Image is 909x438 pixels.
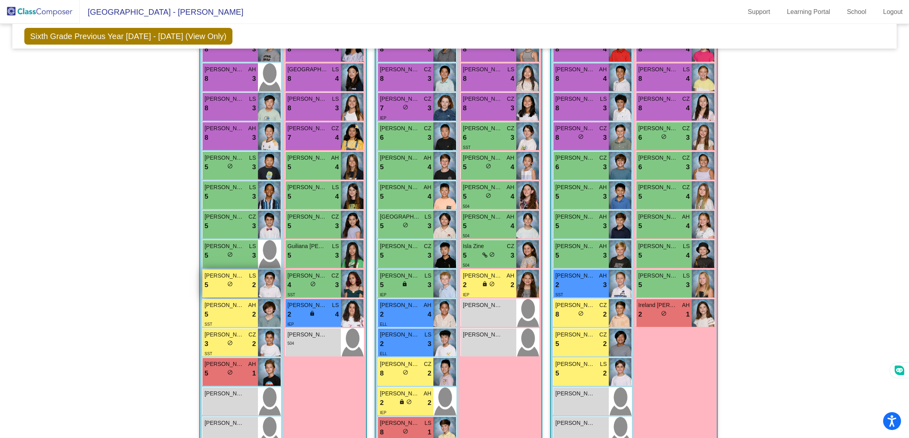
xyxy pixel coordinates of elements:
span: do_not_disturb_alt [661,134,667,139]
span: 8 [555,103,559,113]
span: do_not_disturb_alt [489,281,495,287]
span: 5 [463,250,466,261]
span: [PERSON_NAME] [287,154,327,162]
span: CZ [507,124,514,133]
span: AH [599,65,607,74]
span: 5 [205,250,208,261]
span: LS [249,242,256,250]
span: 8 [463,74,466,84]
span: 3 [428,280,431,290]
span: AH [599,272,607,280]
span: 3 [252,250,256,261]
span: LS [683,65,690,74]
span: 6 [463,133,466,143]
span: 4 [511,44,514,55]
span: CZ [599,154,607,162]
span: 6 [638,162,642,172]
span: 4 [428,192,431,202]
span: CZ [248,330,256,339]
span: [PERSON_NAME] [555,272,595,280]
span: 3 [428,74,431,84]
span: 8 [555,309,559,320]
span: 2 [252,280,256,290]
span: do_not_disturb_alt [227,370,233,375]
span: 3 [511,250,514,261]
span: [PERSON_NAME] [380,95,420,103]
span: 3 [252,192,256,202]
span: 8 [205,133,208,143]
span: LS [249,183,256,192]
span: [GEOGRAPHIC_DATA] - [PERSON_NAME] [80,6,243,18]
span: do_not_disturb_alt [227,281,233,287]
span: LS [332,65,339,74]
span: 3 [603,192,607,202]
span: 2 [638,309,642,320]
span: [PERSON_NAME] [555,389,595,398]
span: 2 [287,309,291,320]
span: 2 [603,339,607,349]
span: [PERSON_NAME] [463,183,503,192]
span: 4 [428,309,431,320]
span: [PERSON_NAME] [287,213,327,221]
span: AH [507,213,514,221]
span: 8 [380,74,384,84]
span: [PERSON_NAME] [638,242,678,250]
span: LS [332,95,339,103]
span: CZ [599,124,607,133]
span: ELL [380,322,387,327]
span: CZ [331,213,339,221]
span: do_not_disturb_alt [227,252,233,257]
span: SST [205,322,212,327]
span: 2 [252,309,256,320]
span: LS [332,242,339,250]
span: 5 [380,250,384,261]
span: 5 [287,162,291,172]
span: AH [331,154,339,162]
span: do_not_disturb_alt [489,252,495,257]
a: Support [742,6,777,18]
span: [PERSON_NAME] [PERSON_NAME] [555,124,595,133]
span: 3 [603,133,607,143]
span: 2 [428,398,431,408]
span: 4 [335,192,339,202]
span: AH [507,183,514,192]
span: do_not_disturb_alt [661,311,667,316]
span: [PERSON_NAME] [638,95,678,103]
span: [PERSON_NAME] [555,330,595,339]
span: [PERSON_NAME] [380,389,420,398]
span: LS [425,272,431,280]
span: 5 [287,221,291,231]
span: Isla Zine [463,242,503,250]
span: 3 [428,250,431,261]
span: [PERSON_NAME] [555,301,595,309]
span: SST [287,293,295,297]
span: [PERSON_NAME] [380,242,420,250]
span: [PERSON_NAME] [555,183,595,192]
span: [PERSON_NAME] [205,301,244,309]
span: 4 [511,192,514,202]
span: 5 [380,162,384,172]
span: 3 [603,162,607,172]
span: 8 [555,44,559,55]
span: Sixth Grade Previous Year [DATE] - [DATE] (View Only) [24,28,232,45]
span: LS [600,95,607,103]
span: 8 [555,133,559,143]
span: [PERSON_NAME] [287,272,327,280]
span: 5 [463,162,466,172]
span: CZ [599,301,607,309]
span: 3 [252,103,256,113]
span: [PERSON_NAME] [287,124,327,133]
span: LS [683,272,690,280]
span: [PERSON_NAME] [205,183,244,192]
span: 2 [380,339,384,349]
span: 4 [686,221,690,231]
span: [PERSON_NAME] [205,95,244,103]
span: 8 [287,103,291,113]
span: AH [682,213,690,221]
span: 3 [335,280,339,290]
span: 6 [555,162,559,172]
span: 4 [428,162,431,172]
span: 5 [205,309,208,320]
span: 2 [252,339,256,349]
span: [PERSON_NAME] [638,65,678,74]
